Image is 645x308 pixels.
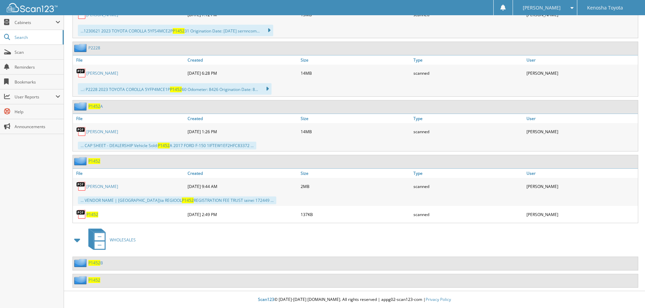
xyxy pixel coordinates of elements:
div: 2MB [299,180,412,193]
div: [PERSON_NAME] [525,66,638,80]
a: Size [299,169,412,178]
a: [PERSON_NAME] [86,184,118,189]
a: WHOLESALES [84,227,136,253]
a: Size [299,114,412,123]
span: Reminders [15,64,60,70]
span: P1452 [182,197,194,203]
span: P1452 [170,87,182,92]
a: File [73,169,186,178]
a: File [73,114,186,123]
img: PDF.png [76,209,86,219]
a: Type [412,169,525,178]
div: ... VENDOR NAME | [GEOGRAPHIC_DATA])ia REGIOOL REGISTRATION FEE TRUST iainei 172449 ... [78,196,276,204]
img: PDF.png [76,68,86,78]
span: Scan123 [258,297,274,302]
a: User [525,114,638,123]
a: Created [186,55,299,65]
a: [PERSON_NAME] [86,70,118,76]
a: File [73,55,186,65]
img: folder2.png [74,157,88,165]
a: Type [412,55,525,65]
a: P1452 [86,212,98,217]
img: folder2.png [74,102,88,111]
div: scanned [412,180,525,193]
div: [DATE] 6:28 PM [186,66,299,80]
span: P1452 [88,103,100,109]
div: scanned [412,125,525,138]
div: scanned [412,208,525,221]
span: WHOLESALES [110,237,136,243]
a: Created [186,169,299,178]
span: Search [15,34,59,40]
span: P1452 [158,143,170,148]
span: [PERSON_NAME] [523,6,561,10]
div: [PERSON_NAME] [525,208,638,221]
div: 137KB [299,208,412,221]
div: 14MB [299,66,412,80]
div: 14MB [299,125,412,138]
a: P1452B [88,260,103,266]
span: Bookmarks [15,79,60,85]
span: P1452 [173,28,185,34]
a: P1452A [88,103,103,109]
div: [PERSON_NAME] [525,125,638,138]
img: folder2.png [74,276,88,284]
span: Cabinets [15,20,56,25]
img: folder2.png [74,259,88,267]
a: Size [299,55,412,65]
span: Help [15,109,60,115]
div: © [DATE]-[DATE] [DOMAIN_NAME]. All rights reserved | appg02-scan123-com | [64,291,645,308]
div: ...1230621 2023 TOYOTA COROLLA 5YFS4MCE2P 31 Origination Date: [DATE] sernncom... [78,25,273,36]
a: User [525,169,638,178]
div: [DATE] 1:26 PM [186,125,299,138]
a: Type [412,114,525,123]
a: [PERSON_NAME] [86,129,118,135]
span: Kenosha Toyota [587,6,623,10]
iframe: Chat Widget [611,276,645,308]
div: ...: P2228 2023 TOYOTA COROLLA 5YFP4MCE1P 60 Odometer: 8426 Origination Date: 8... [78,83,272,95]
a: P1452 [88,158,100,164]
span: Scan [15,49,60,55]
a: P1452 [88,277,100,283]
a: Privacy Policy [426,297,451,302]
a: User [525,55,638,65]
img: PDF.png [76,126,86,137]
a: P2228 [88,45,100,51]
span: User Reports [15,94,56,100]
span: P1452 [88,260,100,266]
div: scanned [412,66,525,80]
div: [DATE] 2:49 PM [186,208,299,221]
div: [DATE] 9:44 AM [186,180,299,193]
a: Created [186,114,299,123]
span: Announcements [15,124,60,129]
div: ... CAP SHEET - DEALERSHIP Vehicle Sold: A 2017 FORD F-150 1IFTEW1EF2HFC83372 ... [78,142,256,149]
img: folder2.png [74,44,88,52]
img: scan123-logo-white.svg [7,3,58,12]
img: PDF.png [76,181,86,191]
div: [PERSON_NAME] [525,180,638,193]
